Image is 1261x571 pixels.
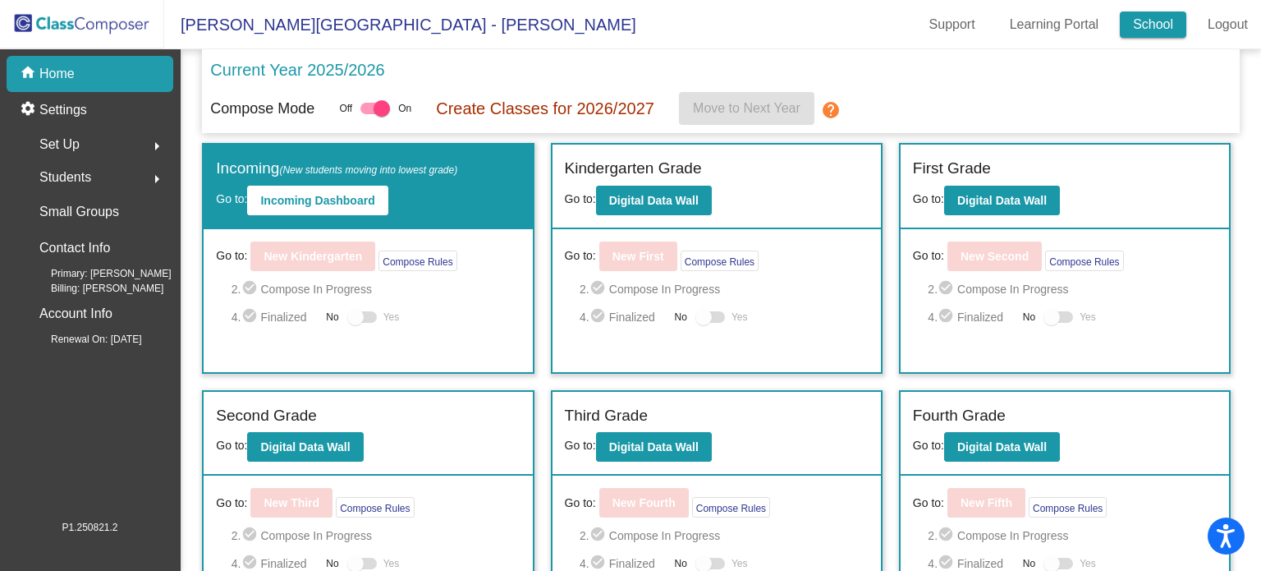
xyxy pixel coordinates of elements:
[216,439,247,452] span: Go to:
[147,169,167,189] mat-icon: arrow_right
[599,488,689,518] button: New Fourth
[913,247,944,265] span: Go to:
[913,404,1006,428] label: Fourth Grade
[913,495,944,512] span: Go to:
[398,101,411,116] span: On
[1080,307,1096,327] span: Yes
[250,242,375,271] button: New Kindergarten
[264,250,362,263] b: New Kindergarten
[339,101,352,116] span: Off
[39,100,87,120] p: Settings
[1023,556,1035,571] span: No
[612,496,676,509] b: New Fourth
[216,157,457,181] label: Incoming
[1023,310,1035,325] span: No
[216,404,317,428] label: Second Grade
[232,526,520,546] span: 2. Compose In Progress
[589,526,609,546] mat-icon: check_circle
[957,440,1047,454] b: Digital Data Wall
[609,440,699,454] b: Digital Data Wall
[378,251,456,271] button: Compose Rules
[232,307,319,327] span: 4. Finalized
[1045,251,1123,271] button: Compose Rules
[565,439,596,452] span: Go to:
[565,247,596,265] span: Go to:
[916,12,988,38] a: Support
[609,194,699,207] b: Digital Data Wall
[216,192,247,205] span: Go to:
[565,495,596,512] span: Go to:
[944,186,1060,215] button: Digital Data Wall
[997,12,1112,38] a: Learning Portal
[821,100,841,120] mat-icon: help
[250,488,332,518] button: New Third
[1120,12,1186,38] a: School
[580,279,869,299] span: 2. Compose In Progress
[39,166,91,189] span: Students
[260,440,350,454] b: Digital Data Wall
[596,186,712,215] button: Digital Data Wall
[210,58,384,82] p: Current Year 2025/2026
[944,432,1060,462] button: Digital Data Wall
[928,279,1217,299] span: 2. Compose In Progress
[232,279,520,299] span: 2. Compose In Progress
[1029,497,1107,518] button: Compose Rules
[612,250,664,263] b: New First
[39,133,80,156] span: Set Up
[336,497,414,518] button: Compose Rules
[326,310,338,325] span: No
[589,279,609,299] mat-icon: check_circle
[681,251,759,271] button: Compose Rules
[216,495,247,512] span: Go to:
[692,497,770,518] button: Compose Rules
[39,200,119,223] p: Small Groups
[20,100,39,120] mat-icon: settings
[39,237,110,260] p: Contact Info
[247,432,363,462] button: Digital Data Wall
[947,242,1042,271] button: New Second
[675,556,687,571] span: No
[731,307,748,327] span: Yes
[39,302,112,325] p: Account Info
[279,164,457,176] span: (New students moving into lowest grade)
[326,556,338,571] span: No
[596,432,712,462] button: Digital Data Wall
[580,526,869,546] span: 2. Compose In Progress
[147,136,167,156] mat-icon: arrow_right
[25,281,163,296] span: Billing: [PERSON_NAME]
[580,307,667,327] span: 4. Finalized
[210,98,314,120] p: Compose Mode
[947,488,1025,518] button: New Fifth
[913,192,944,205] span: Go to:
[928,307,1015,327] span: 4. Finalized
[241,279,261,299] mat-icon: check_circle
[938,279,957,299] mat-icon: check_circle
[39,64,75,84] p: Home
[241,307,261,327] mat-icon: check_circle
[1195,12,1261,38] a: Logout
[164,12,636,38] span: [PERSON_NAME][GEOGRAPHIC_DATA] - [PERSON_NAME]
[264,496,319,509] b: New Third
[589,307,609,327] mat-icon: check_circle
[938,307,957,327] mat-icon: check_circle
[913,439,944,452] span: Go to:
[25,332,141,347] span: Renewal On: [DATE]
[693,101,800,115] span: Move to Next Year
[961,496,1012,509] b: New Fifth
[938,526,957,546] mat-icon: check_circle
[20,64,39,84] mat-icon: home
[928,526,1217,546] span: 2. Compose In Progress
[216,247,247,265] span: Go to:
[565,157,702,181] label: Kindergarten Grade
[436,96,654,121] p: Create Classes for 2026/2027
[241,526,261,546] mat-icon: check_circle
[565,192,596,205] span: Go to:
[565,404,648,428] label: Third Grade
[25,266,172,281] span: Primary: [PERSON_NAME]
[679,92,814,125] button: Move to Next Year
[675,310,687,325] span: No
[957,194,1047,207] b: Digital Data Wall
[913,157,991,181] label: First Grade
[247,186,387,215] button: Incoming Dashboard
[961,250,1029,263] b: New Second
